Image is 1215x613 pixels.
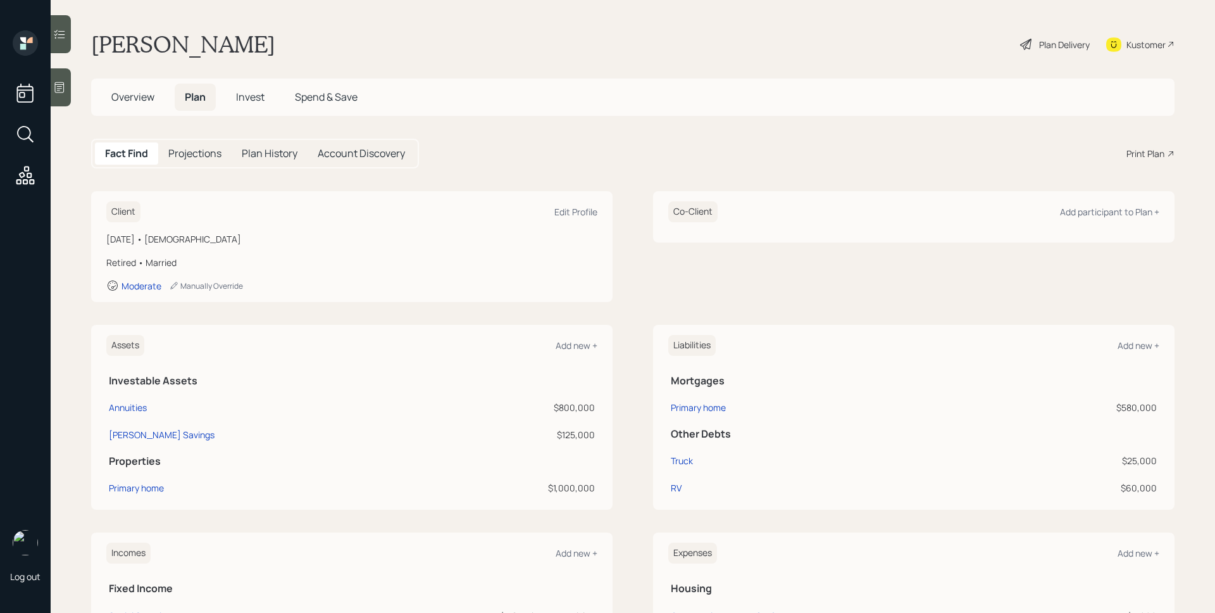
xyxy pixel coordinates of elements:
span: Plan [185,90,206,104]
h6: Expenses [668,543,717,564]
h5: Projections [168,148,221,160]
div: Add participant to Plan + [1060,206,1159,218]
h6: Incomes [106,543,151,564]
div: Add new + [1118,339,1159,351]
div: Moderate [121,280,161,292]
h1: [PERSON_NAME] [91,30,275,58]
div: $125,000 [443,428,595,441]
img: james-distasi-headshot.png [13,530,38,555]
div: $800,000 [443,401,595,414]
h6: Co-Client [668,201,718,222]
h5: Plan History [242,148,297,160]
div: [DATE] • [DEMOGRAPHIC_DATA] [106,232,597,246]
span: Overview [111,90,154,104]
div: Retired • Married [106,256,597,269]
span: Spend & Save [295,90,358,104]
h5: Housing [671,583,1157,595]
h5: Properties [109,455,595,467]
h5: Other Debts [671,428,1157,440]
div: Add new + [1118,547,1159,559]
h5: Fact Find [105,148,148,160]
div: Add new + [556,339,597,351]
div: Truck [671,454,693,467]
div: Primary home [671,401,726,414]
div: Log out [10,571,40,583]
div: Annuities [109,401,147,414]
div: $60,000 [950,481,1157,495]
div: Plan Delivery [1039,38,1090,51]
div: Edit Profile [554,206,597,218]
h5: Fixed Income [109,583,595,595]
div: Print Plan [1126,147,1164,160]
div: $580,000 [950,401,1157,414]
h5: Investable Assets [109,375,595,387]
div: Add new + [556,547,597,559]
div: Kustomer [1126,38,1166,51]
div: $25,000 [950,454,1157,467]
span: Invest [236,90,265,104]
h5: Account Discovery [318,148,405,160]
h6: Client [106,201,140,222]
h6: Liabilities [668,335,716,356]
div: RV [671,481,682,495]
div: $1,000,000 [443,481,595,495]
div: Primary home [109,481,164,495]
div: Manually Override [169,281,243,291]
h5: Mortgages [671,375,1157,387]
h6: Assets [106,335,144,356]
div: [PERSON_NAME] Savings [109,428,215,441]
